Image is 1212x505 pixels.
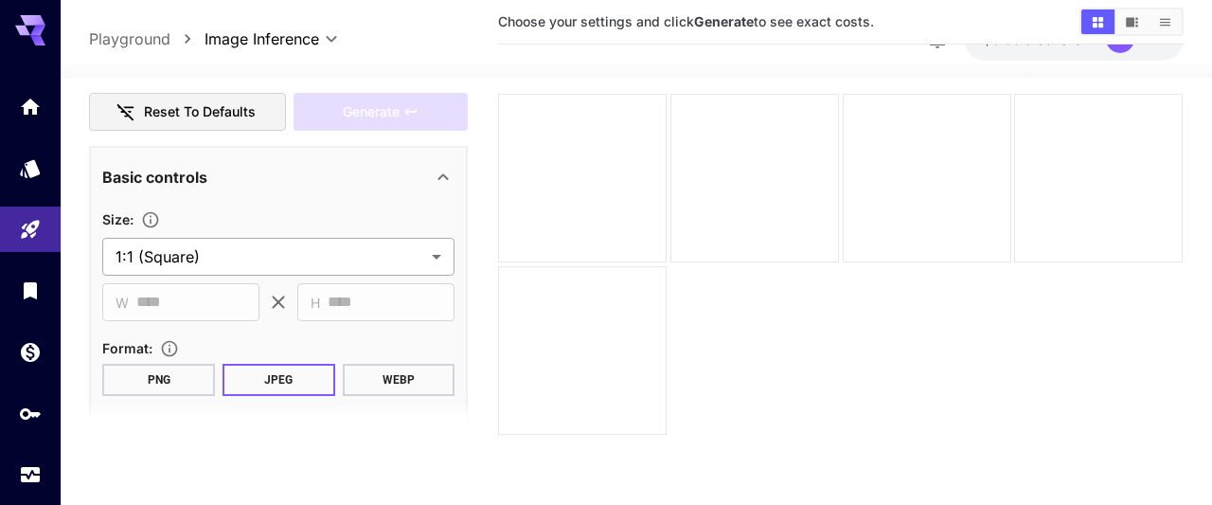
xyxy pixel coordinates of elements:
span: W [116,292,129,314]
button: Reset to defaults [89,93,286,132]
span: Choose your settings and click to see exact costs. [498,13,874,29]
button: PNG [102,364,215,396]
span: Format : [102,340,152,356]
b: Generate [694,13,754,29]
button: Choose the file format for the output image. [152,339,187,358]
span: Image Inference [205,27,319,50]
div: Basic controls [102,154,454,200]
span: $0.00 [983,31,1025,47]
nav: breadcrumb [89,27,205,50]
button: WEBP [343,364,455,396]
button: Adjust the dimensions of the generated image by specifying its width and height in pixels, or sel... [134,210,168,229]
a: Playground [89,27,170,50]
button: Show media in list view [1149,9,1182,34]
p: Basic controls [102,166,207,189]
div: API Keys [19,402,42,425]
span: credits left [1025,31,1091,47]
span: H [311,292,320,314]
div: Models [19,156,42,180]
div: Library [19,279,42,302]
button: JPEG [223,364,335,396]
div: Wallet [19,340,42,364]
div: Show media in grid viewShow media in video viewShow media in list view [1079,8,1184,36]
button: Show media in video view [1115,9,1149,34]
div: Playground [19,212,42,236]
span: Size : [102,211,134,227]
button: Show media in grid view [1081,9,1114,34]
div: Usage [19,463,42,487]
div: Home [19,95,42,118]
span: 1:1 (Square) [116,245,424,268]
